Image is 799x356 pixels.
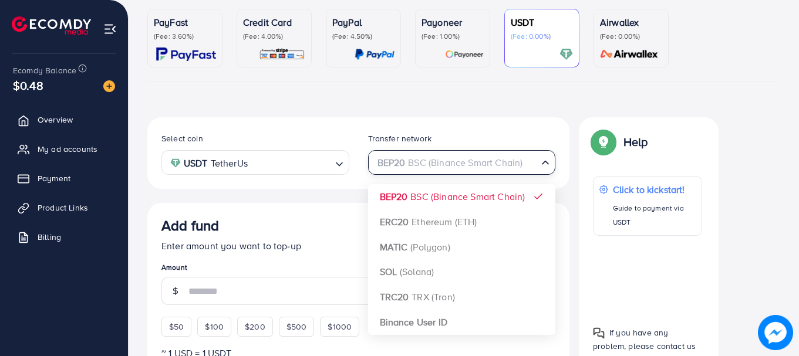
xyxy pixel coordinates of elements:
p: (Fee: 1.00%) [422,32,484,41]
span: Payment [38,172,70,184]
p: PayFast [154,15,216,29]
input: Search for option [373,154,537,172]
img: Popup guide [593,327,605,339]
img: Popup guide [593,131,614,152]
strong: MATIC [380,240,408,253]
a: Overview [9,108,119,131]
img: image [103,80,115,92]
p: Help [623,135,648,149]
p: (Fee: 0.00%) [511,32,573,41]
img: card [355,48,395,61]
img: card [156,48,216,61]
legend: Amount [161,262,555,277]
img: logo [12,16,91,35]
span: Product Links [38,202,88,213]
span: Billing [38,231,61,243]
a: Payment [9,167,119,190]
img: menu [103,22,117,36]
p: Airwallex [600,15,662,29]
p: Credit Card [243,15,305,29]
span: (Solana) [400,265,434,278]
label: Transfer network [368,133,432,144]
strong: BEP20 [380,190,408,203]
span: Overview [38,114,73,126]
img: card [259,48,305,61]
p: (Fee: 0.00%) [600,32,662,41]
span: TRX (Tron) [412,290,455,303]
p: USDT [511,15,573,29]
input: Search for option [251,154,331,172]
img: coin [170,158,181,168]
strong: ERC20 [380,215,409,228]
span: My ad accounts [38,143,97,155]
img: card [596,48,662,61]
div: Search for option [161,150,349,174]
span: Ecomdy Balance [13,65,76,76]
img: card [559,48,573,61]
span: (Polygon) [410,240,450,253]
strong: TRC20 [380,290,409,303]
p: Enter amount you want to top-up [161,239,555,253]
div: Search for option [368,150,556,174]
p: PayPal [332,15,395,29]
a: Billing [9,225,119,249]
span: Ethereum (ETH) [412,215,477,228]
img: card [445,48,484,61]
strong: Binance User ID [380,316,447,328]
span: TetherUs [211,155,248,172]
p: (Fee: 4.50%) [332,32,395,41]
span: $50 [169,321,184,333]
strong: SOL [380,265,397,278]
strong: USDT [184,155,208,172]
span: $1000 [328,321,352,333]
label: Select coin [161,133,203,144]
a: Product Links [9,196,119,219]
span: $100 [205,321,224,333]
span: BSC (Binance Smart Chain) [410,190,525,203]
p: (Fee: 3.60%) [154,32,216,41]
p: (Fee: 4.00%) [243,32,305,41]
p: Click to kickstart! [613,182,696,196]
span: $0.48 [13,77,43,94]
p: Guide to payment via USDT [613,201,696,229]
span: $500 [286,321,307,333]
img: image [758,315,793,350]
p: Payoneer [422,15,484,29]
span: $200 [245,321,265,333]
a: My ad accounts [9,137,119,161]
h3: Add fund [161,217,219,234]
